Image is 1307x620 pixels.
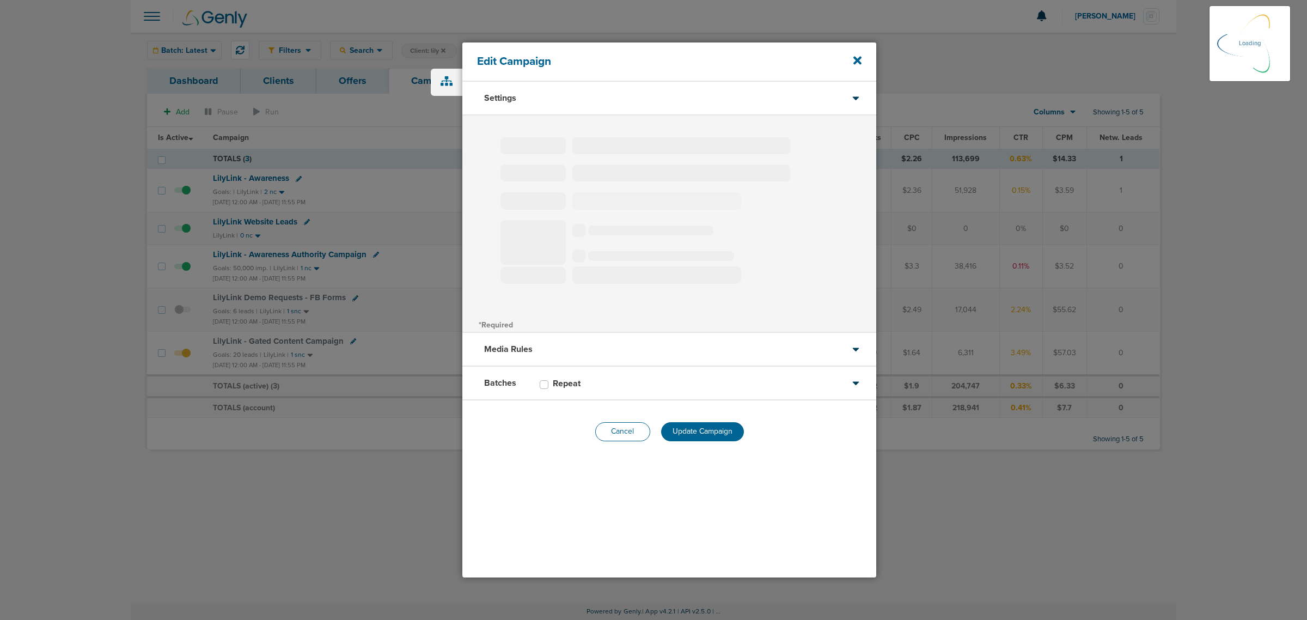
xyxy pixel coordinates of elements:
p: Loading [1239,37,1261,50]
h3: Batches [484,378,516,388]
h3: Settings [484,93,516,104]
button: Cancel [595,422,650,441]
span: Update Campaign [673,427,732,436]
h3: Media Rules [484,344,533,355]
h3: Repeat [553,378,581,389]
h4: Edit Campaign [477,54,823,68]
span: *Required [479,320,513,330]
button: Update Campaign [661,422,744,441]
